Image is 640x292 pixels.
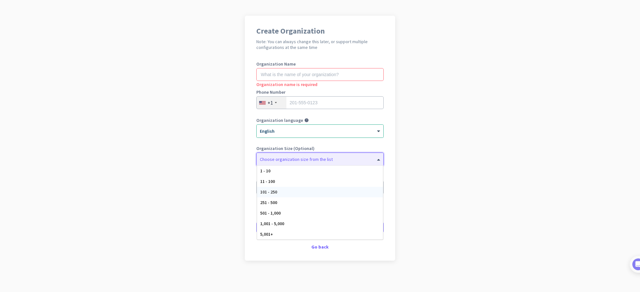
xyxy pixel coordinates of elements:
span: 5,001+ [260,231,273,237]
label: Organization Name [256,62,384,66]
button: Create Organization [256,222,384,233]
div: Go back [256,245,384,249]
label: Organization Time Zone [256,174,384,179]
span: 1 - 10 [260,168,270,174]
span: 11 - 100 [260,178,275,184]
div: Options List [257,166,383,240]
div: +1 [268,99,273,106]
span: 101 - 250 [260,189,277,195]
label: Phone Number [256,90,384,94]
span: Organization name is required [256,82,317,87]
input: What is the name of your organization? [256,68,384,81]
h2: Note: You can always change this later, or support multiple configurations at the same time [256,39,384,50]
h1: Create Organization [256,27,384,35]
i: help [304,118,309,122]
label: Organization language [256,118,303,122]
input: 201-555-0123 [256,96,384,109]
span: 251 - 500 [260,200,277,205]
span: 501 - 1,000 [260,210,281,216]
label: Organization Size (Optional) [256,146,384,151]
span: 1,001 - 5,000 [260,221,284,226]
